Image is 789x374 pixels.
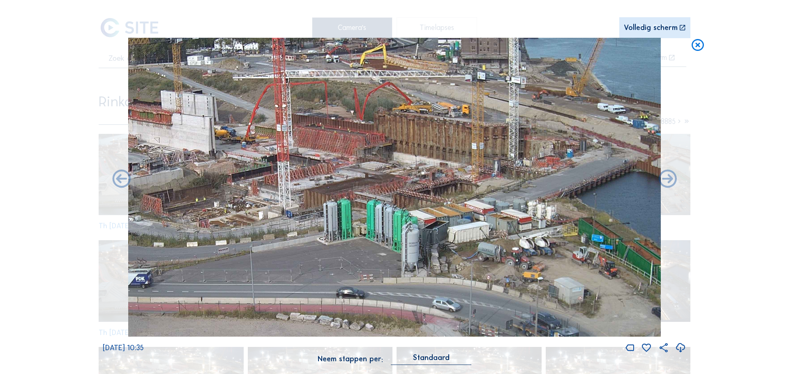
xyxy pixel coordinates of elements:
span: [DATE] 10:35 [103,343,144,352]
div: Neem stappen per: [318,356,383,363]
div: Volledig scherm [624,24,678,32]
i: Forward [111,168,132,190]
div: Standaard [413,354,450,361]
img: Image [128,38,661,337]
i: Back [657,168,678,190]
div: Standaard [391,354,471,365]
